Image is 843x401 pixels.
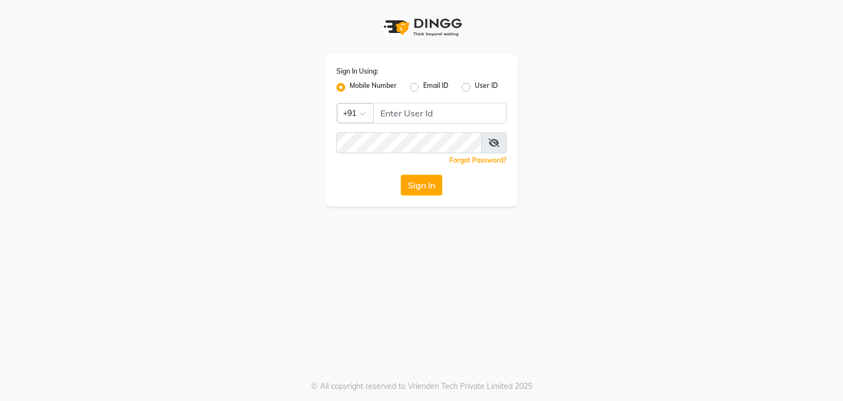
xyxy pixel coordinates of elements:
[475,81,498,94] label: User ID
[373,103,507,124] input: Username
[449,156,507,164] a: Forgot Password?
[336,132,482,153] input: Username
[350,81,397,94] label: Mobile Number
[401,175,442,196] button: Sign In
[336,66,378,76] label: Sign In Using:
[423,81,448,94] label: Email ID
[378,11,465,43] img: logo1.svg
